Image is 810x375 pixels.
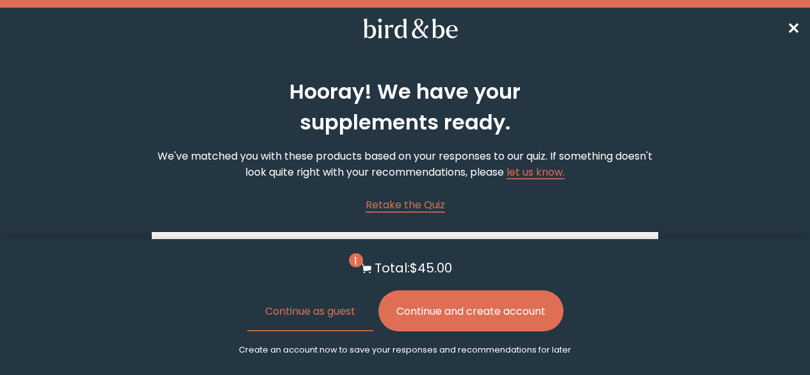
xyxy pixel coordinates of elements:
[787,17,800,40] a: ✕
[152,148,658,180] p: We've matched you with these products based on your responses to our quiz. If something doesn't l...
[787,18,800,39] span: ✕
[239,344,571,356] p: Create an account now to save your responses and recommendations for later
[378,290,563,331] button: Continue and create account
[253,76,556,138] h2: Hooray! We have your supplements ready.
[366,197,445,212] span: Retake the Quiz
[375,258,452,278] p: Total: $45.00
[247,290,373,331] button: Continue as guest
[746,315,797,362] iframe: Gorgias live chat messenger
[349,253,363,267] span: 1
[366,197,445,213] a: Retake the Quiz
[506,165,565,179] a: let us know.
